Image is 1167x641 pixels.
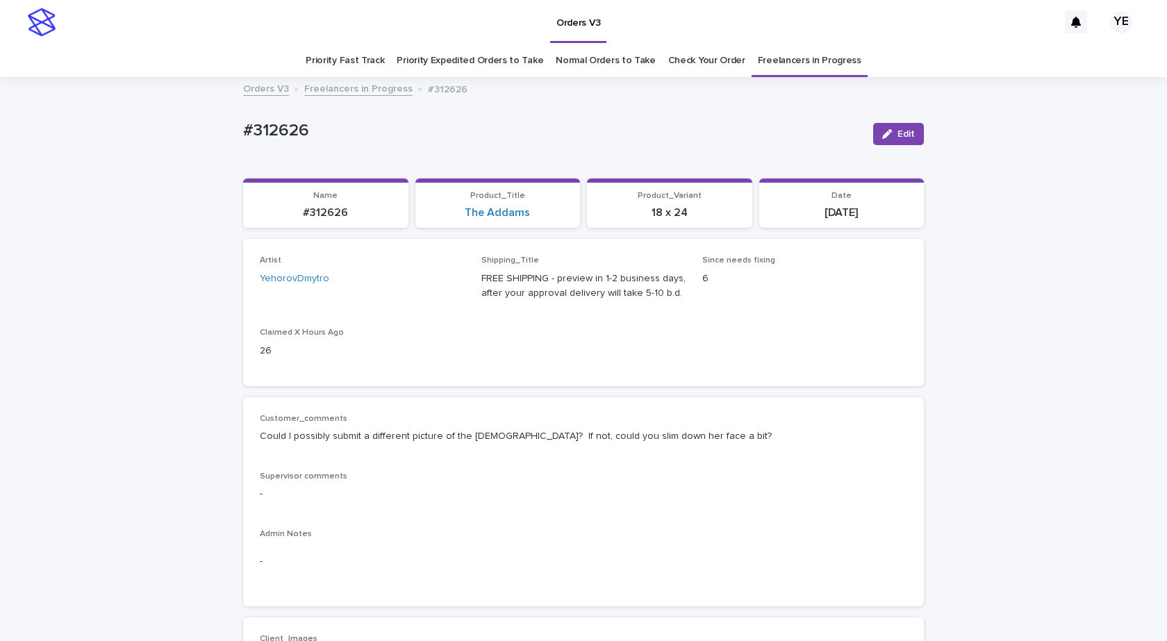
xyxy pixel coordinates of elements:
[260,429,907,444] p: Could I possibly submit a different picture of the [DEMOGRAPHIC_DATA]? If not, could you slim dow...
[260,554,907,569] p: -
[260,272,329,286] a: YehorovDmytro
[260,328,344,337] span: Claimed X Hours Ago
[470,192,525,200] span: Product_Title
[668,44,745,77] a: Check Your Order
[831,192,852,200] span: Date
[260,256,281,265] span: Artist
[595,206,744,219] p: 18 x 24
[1110,11,1132,33] div: YE
[481,256,539,265] span: Shipping_Title
[260,487,907,501] p: -
[260,472,347,481] span: Supervisor comments
[638,192,702,200] span: Product_Variant
[243,80,289,96] a: Orders V3
[28,8,56,36] img: stacker-logo-s-only.png
[428,81,467,96] p: #312626
[481,272,686,301] p: FREE SHIPPING - preview in 1-2 business days, after your approval delivery will take 5-10 b.d.
[260,415,347,423] span: Customer_comments
[251,206,400,219] p: #312626
[243,121,862,141] p: #312626
[897,129,915,139] span: Edit
[260,344,465,358] p: 26
[873,123,924,145] button: Edit
[702,256,775,265] span: Since needs fixing
[260,530,312,538] span: Admin Notes
[768,206,916,219] p: [DATE]
[313,192,338,200] span: Name
[556,44,656,77] a: Normal Orders to Take
[306,44,384,77] a: Priority Fast Track
[465,206,530,219] a: The Addams
[702,272,907,286] p: 6
[304,80,413,96] a: Freelancers in Progress
[397,44,543,77] a: Priority Expedited Orders to Take
[758,44,861,77] a: Freelancers in Progress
